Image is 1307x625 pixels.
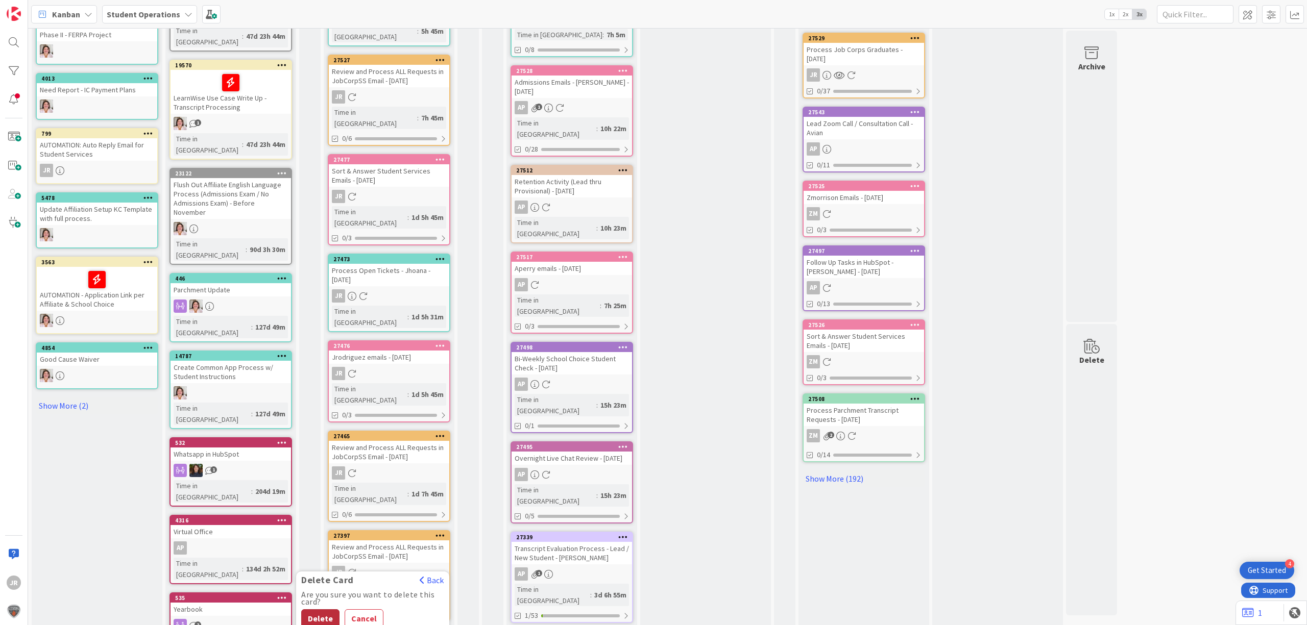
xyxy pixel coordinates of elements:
[37,164,157,177] div: JR
[246,244,247,255] span: :
[804,355,924,368] div: ZM
[37,314,157,327] div: EW
[36,73,158,120] a: 4013Need Report - IC Payment PlansEW
[171,61,291,70] div: 19570
[171,222,291,235] div: EW
[332,90,345,104] div: JR
[328,340,450,422] a: 27476Jrodriguez emails - [DATE]JRTime in [GEOGRAPHIC_DATA]:1d 5h 45m0/3
[817,86,830,96] span: 0/37
[516,67,632,74] div: 27528
[171,516,291,525] div: 4316
[804,404,924,426] div: Process Parchment Transcript Requests - [DATE]
[41,259,157,266] div: 3563
[511,532,633,623] a: 27339Transcript Evaluation Process - Lead / New Student - [PERSON_NAME]APTime in [GEOGRAPHIC_DATA...
[598,490,629,501] div: 15h 23m
[41,194,157,202] div: 5478
[174,386,187,399] img: EW
[170,60,292,160] a: 19570LearnWise Use Case Write Up - Transcript ProcessingEWTime in [GEOGRAPHIC_DATA]:47d 23h 44m
[171,438,291,447] div: 532
[511,252,633,334] a: 27517Aperry emails - [DATE]APTime in [GEOGRAPHIC_DATA]:7h 25m0/3
[512,253,632,262] div: 27517
[333,57,449,64] div: 27527
[804,394,924,426] div: 27508Process Parchment Transcript Requests - [DATE]
[516,443,632,451] div: 27495
[807,207,820,220] div: ZM
[36,397,158,414] a: Show More (2)
[515,278,528,291] div: AP
[598,222,629,234] div: 10h 23m
[174,222,187,235] img: EW
[301,591,444,605] div: Are you sure you want to delete this card?
[409,389,446,400] div: 1d 5h 45m
[804,34,924,65] div: 27529Process Job Corps Graduates - [DATE]
[37,343,157,353] div: 4854
[37,129,157,161] div: 799AUTOMATION: Auto Reply Email for Student Services
[37,99,157,113] div: EW
[242,563,244,574] span: :
[332,566,345,579] div: JR
[511,342,633,433] a: 27498Bi-Weekly School Choice Student Check - [DATE]APTime in [GEOGRAPHIC_DATA]:15h 23m0/1
[329,341,449,364] div: 27476Jrodriguez emails - [DATE]
[808,247,924,255] div: 27497
[37,258,157,311] div: 3563AUTOMATION - Application Link per Affiliate & School Choice
[329,341,449,351] div: 27476
[332,367,345,380] div: JR
[329,155,449,187] div: 27477Sort & Answer Student Services Emails - [DATE]
[515,484,596,507] div: Time in [GEOGRAPHIC_DATA]
[333,156,449,163] div: 27477
[328,154,450,245] a: 27477Sort & Answer Student Services Emails - [DATE]JRTime in [GEOGRAPHIC_DATA]:1d 5h 45m0/3
[242,31,244,42] span: :
[41,344,157,352] div: 4854
[332,306,407,328] div: Time in [GEOGRAPHIC_DATA]
[171,70,291,114] div: LearnWise Use Case Write Up - Transcript Processing
[171,299,291,313] div: EW
[512,452,632,465] div: Overnight Live Chat Review - [DATE]
[512,378,632,391] div: AP
[37,193,157,203] div: 5478
[512,201,632,214] div: AP
[171,169,291,219] div: 23122Flush Out Affiliate English Language Process (Admissions Exam / No Admissions Exam) - Before...
[804,108,924,117] div: 27543
[329,164,449,187] div: Sort & Answer Student Services Emails - [DATE]
[37,28,157,41] div: Phase II - FERPA Project
[804,246,924,256] div: 27497
[332,190,345,203] div: JR
[37,369,157,382] div: EW
[171,438,291,461] div: 532Whatsapp in HubSpot
[512,175,632,197] div: Retention Activity (Lead thru Provisional) - [DATE]
[804,320,924,330] div: 27526
[36,18,158,65] a: Phase II - FERPA ProjectEW
[174,316,251,338] div: Time in [GEOGRAPHIC_DATA]
[333,532,449,539] div: 27397
[174,238,246,261] div: Time in [GEOGRAPHIC_DATA]
[525,144,538,155] span: 0/28
[40,164,53,177] div: JR
[171,169,291,178] div: 23122
[516,254,632,261] div: 27517
[329,566,449,579] div: JR
[244,31,288,42] div: 47d 23h 44m
[329,531,449,540] div: 27397
[37,129,157,138] div: 799
[174,133,242,156] div: Time in [GEOGRAPHIC_DATA]
[175,439,291,446] div: 532
[36,342,158,389] a: 4854Good Cause WaiverEW
[7,7,21,21] img: Visit kanbanzone.com
[251,408,253,419] span: :
[332,383,407,406] div: Time in [GEOGRAPHIC_DATA]
[596,123,598,134] span: :
[175,353,291,360] div: 14787
[342,410,352,420] span: 0/3
[332,289,345,303] div: JR
[817,449,830,460] span: 0/14
[171,61,291,114] div: 19570LearnWise Use Case Write Up - Transcript Processing
[536,104,542,110] span: 1
[171,283,291,296] div: Parchment Update
[525,420,535,431] span: 0/1
[515,217,596,239] div: Time in [GEOGRAPHIC_DATA]
[329,540,449,563] div: Review and Process ALL Requests in JobCorpSS Email - [DATE]
[804,117,924,139] div: Lead Zoom Call / Consultation Call - Avian
[512,66,632,76] div: 27528
[409,488,446,499] div: 1d 7h 45m
[171,117,291,130] div: EW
